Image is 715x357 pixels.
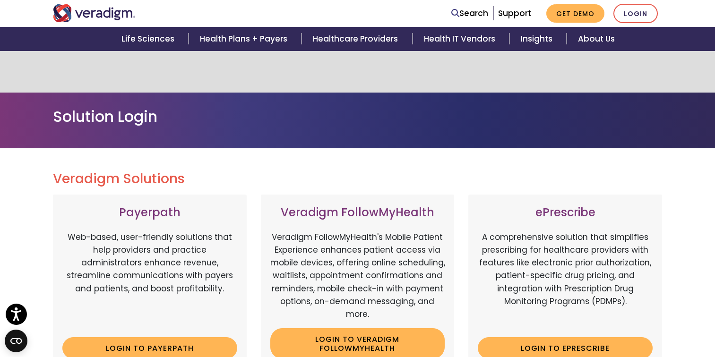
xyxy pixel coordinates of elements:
p: Veradigm FollowMyHealth's Mobile Patient Experience enhances patient access via mobile devices, o... [270,231,445,321]
h1: Solution Login [53,108,663,126]
h2: Veradigm Solutions [53,171,663,187]
a: Insights [509,27,567,51]
p: Web-based, user-friendly solutions that help providers and practice administrators enhance revenu... [62,231,237,330]
a: Health IT Vendors [413,27,509,51]
img: Veradigm logo [53,4,136,22]
a: Get Demo [546,4,604,23]
h3: ePrescribe [478,206,653,220]
a: Health Plans + Payers [189,27,302,51]
h3: Veradigm FollowMyHealth [270,206,445,220]
button: Open CMP widget [5,330,27,352]
iframe: Drift Chat Widget [649,329,704,346]
a: Healthcare Providers [302,27,412,51]
a: Support [498,8,531,19]
a: Search [451,7,488,20]
a: About Us [567,27,626,51]
a: Life Sciences [110,27,189,51]
p: A comprehensive solution that simplifies prescribing for healthcare providers with features like ... [478,231,653,330]
h3: Payerpath [62,206,237,220]
a: Login [613,4,658,23]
